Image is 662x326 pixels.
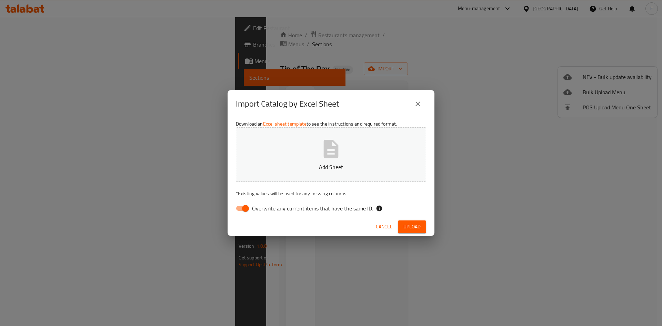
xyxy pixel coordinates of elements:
span: Upload [403,223,421,231]
span: Cancel [376,223,392,231]
div: Download an to see the instructions and required format. [228,118,434,218]
h2: Import Catalog by Excel Sheet [236,98,339,109]
a: Excel sheet template [263,119,307,128]
button: Add Sheet [236,127,426,182]
button: close [410,96,426,112]
svg: If the overwrite option isn't selected, then the items that match an existing ID will be ignored ... [376,205,383,212]
p: Add Sheet [247,163,415,171]
span: Overwrite any current items that have the same ID. [252,204,373,213]
button: Upload [398,220,426,233]
button: Cancel [373,220,395,233]
p: Existing values will be used for any missing columns. [236,190,426,197]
